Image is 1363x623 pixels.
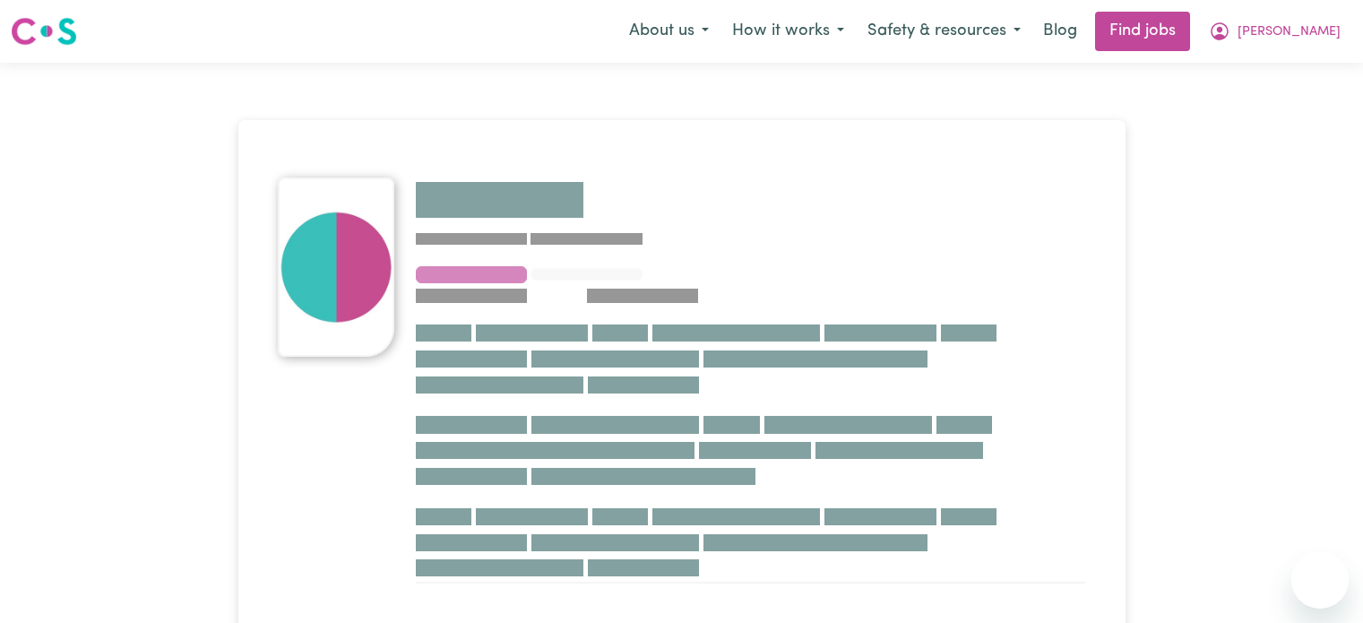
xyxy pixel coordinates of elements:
[1238,22,1341,42] span: [PERSON_NAME]
[11,15,77,48] img: Careseekers logo
[617,13,720,50] button: About us
[1197,13,1352,50] button: My Account
[720,13,856,50] button: How it works
[1291,551,1349,609] iframe: Button to launch messaging window
[1095,12,1190,51] a: Find jobs
[1032,12,1088,51] a: Blog
[856,13,1032,50] button: Safety & resources
[11,11,77,52] a: Careseekers logo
